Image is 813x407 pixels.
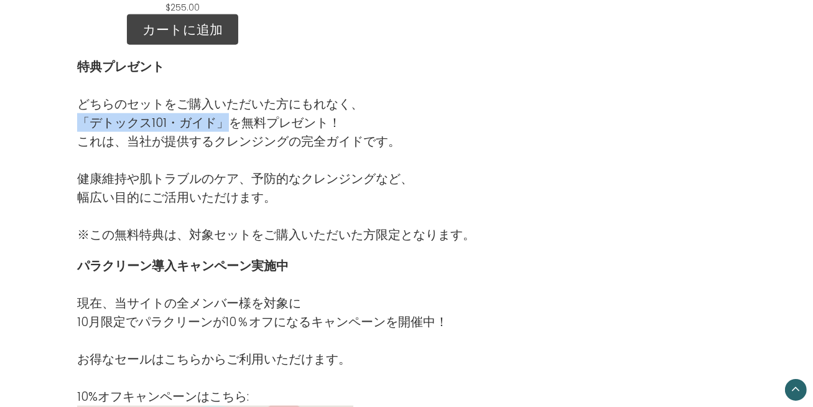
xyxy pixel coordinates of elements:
p: 10%オフキャンペーンはこちら: [77,387,448,406]
strong: 特典プレゼント [77,58,164,75]
a: カートに追加 [127,14,238,45]
strong: パラクリーン導入キャンペーン実施中 [77,257,289,274]
p: これは、当社が提供するクレンジングの完全ガイドです。 [77,132,475,151]
p: ※この無料特典は、対象セットをご購入いただいた方限定となります。 [77,225,475,244]
div: $255.00 [158,1,207,14]
p: どちらのセットをご購入いただいた方にもれなく、 「デトックス101・ガイド」を無料プレゼント！ [77,95,475,132]
p: 健康維持や肌トラブルのケア、予防的なクレンジングなど、 幅広い目的にご活用いただけます。 [77,151,475,207]
p: 現在、当サイトの全メンバー様を対象に 10月限定でパラクリーンが10％オフになるキャンペーンを開催中！ [77,294,448,331]
p: お得なセールはこちらからご利用いただけます。 [77,350,448,368]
